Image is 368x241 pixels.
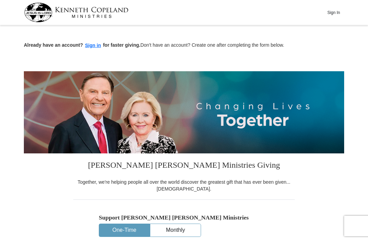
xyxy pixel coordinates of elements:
[24,3,128,22] img: kcm-header-logo.svg
[73,153,295,179] h3: [PERSON_NAME] [PERSON_NAME] Ministries Giving
[83,42,103,49] button: Sign in
[24,42,344,49] p: Don't have an account? Create one after completing the form below.
[150,224,201,237] button: Monthly
[323,7,344,18] button: Sign In
[73,179,295,192] div: Together, we're helping people all over the world discover the greatest gift that has ever been g...
[24,42,140,48] strong: Already have an account? for faster giving.
[99,224,150,237] button: One-Time
[99,214,269,221] h5: Support [PERSON_NAME] [PERSON_NAME] Ministries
